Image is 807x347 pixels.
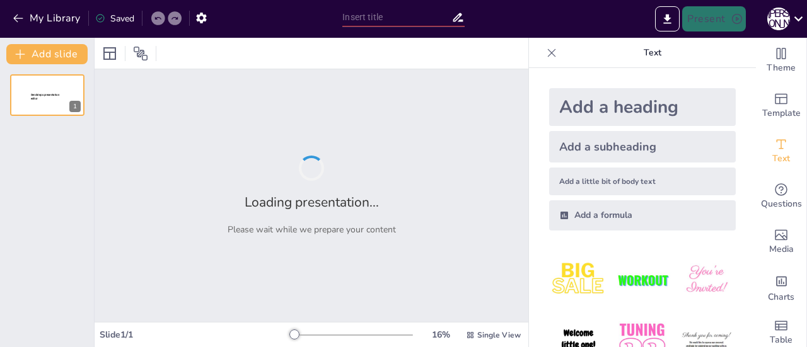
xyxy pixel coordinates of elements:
p: Text [562,38,743,68]
div: 1 [10,74,84,116]
span: Charts [768,290,794,304]
div: Add a formula [549,200,736,230]
div: К [PERSON_NAME] [767,8,790,30]
span: Theme [767,61,796,75]
div: Add a little bit of body text [549,168,736,195]
span: Text [772,152,790,166]
span: Questions [761,197,802,211]
span: Single View [477,330,521,340]
img: 1.jpeg [549,251,608,309]
div: Add charts and graphs [756,265,806,310]
input: Insert title [342,8,451,26]
div: Saved [95,13,134,25]
span: Template [762,106,801,120]
div: Add a heading [549,88,736,126]
div: Change the overall theme [756,38,806,83]
div: Get real-time input from your audience [756,174,806,219]
button: My Library [9,8,86,28]
div: Add images, graphics, shapes or video [756,219,806,265]
span: Table [770,333,792,347]
div: Layout [100,43,120,64]
div: Add text boxes [756,128,806,174]
button: К [PERSON_NAME] [767,6,790,31]
button: Export to PowerPoint [655,6,680,31]
div: Slide 1 / 1 [100,329,292,341]
div: 1 [69,101,81,112]
img: 2.jpeg [613,251,671,309]
div: 16 % [426,329,456,341]
p: Please wait while we prepare your content [228,224,396,236]
button: Present [682,6,745,31]
span: Position [133,46,148,61]
span: Media [769,242,794,256]
div: Add ready made slides [756,83,806,128]
span: Sendsteps presentation editor [31,93,59,100]
img: 3.jpeg [677,251,736,309]
div: Add a subheading [549,131,736,162]
button: Add slide [6,44,88,64]
h2: Loading presentation... [245,193,379,211]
